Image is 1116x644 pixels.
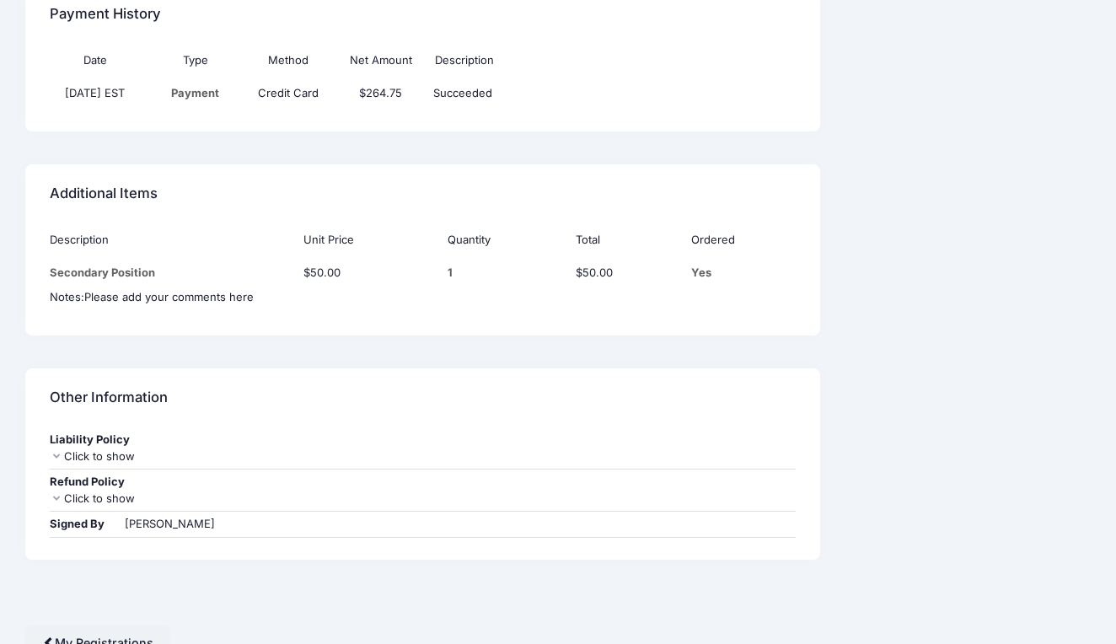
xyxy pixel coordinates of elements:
[84,289,254,306] div: Click Pencil to edit...
[50,223,295,256] th: Description
[50,516,121,533] div: Signed By
[50,44,148,77] th: Date
[50,432,796,448] div: Liability Policy
[148,44,243,77] th: Type
[50,256,295,289] td: Secondary Position
[335,44,427,77] th: Net Amount
[50,491,796,507] div: Click to show
[427,77,703,110] td: Succeeded
[50,77,148,110] td: [DATE] EST
[684,223,796,256] th: Ordered
[243,77,335,110] td: Credit Card
[295,256,440,289] td: $50.00
[427,44,703,77] th: Description
[448,265,560,282] div: 1
[50,374,168,422] h4: Other Information
[568,256,684,289] td: $50.00
[50,474,796,491] div: Refund Policy
[335,77,427,110] td: $264.75
[691,265,796,282] div: Yes
[148,77,243,110] td: Payment
[243,44,335,77] th: Method
[295,223,440,256] th: Unit Price
[50,289,796,314] td: Notes:
[125,516,215,533] div: [PERSON_NAME]
[440,223,568,256] th: Quantity
[568,223,684,256] th: Total
[50,448,796,465] div: Click to show
[50,169,158,217] h4: Additional Items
